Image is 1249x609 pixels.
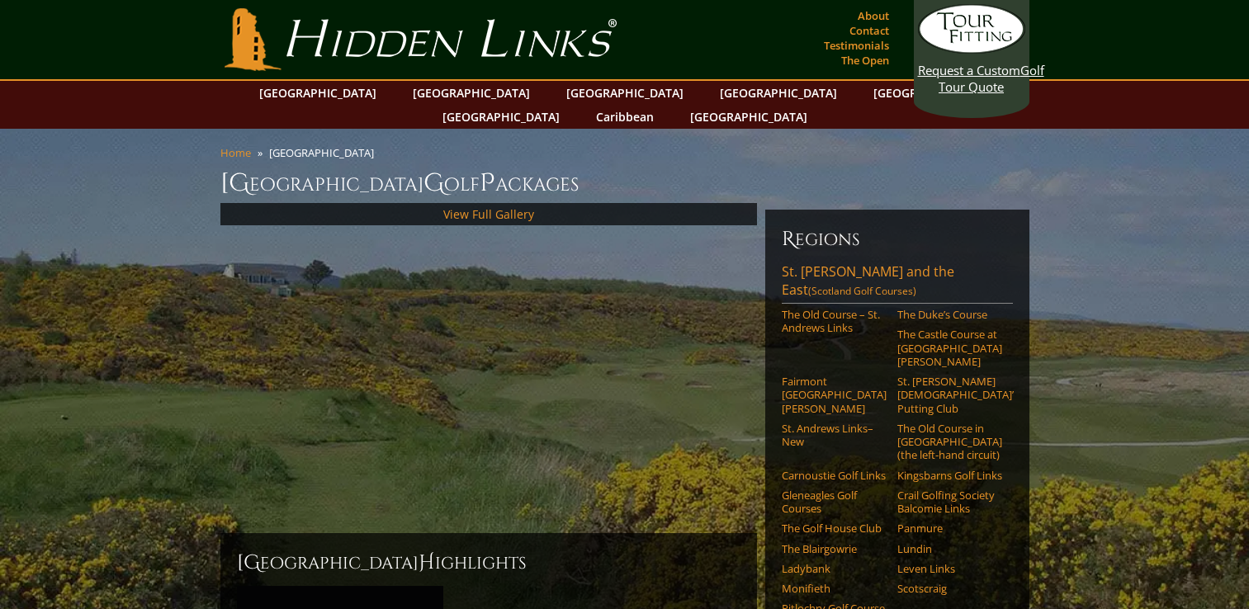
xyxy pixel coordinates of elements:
span: H [419,550,435,576]
a: View Full Gallery [443,206,534,222]
a: Scotscraig [897,582,1002,595]
a: [GEOGRAPHIC_DATA] [682,105,816,129]
a: About [854,4,893,27]
span: P [480,167,495,200]
a: Testimonials [820,34,893,57]
a: Fairmont [GEOGRAPHIC_DATA][PERSON_NAME] [782,375,887,415]
a: Carnoustie Golf Links [782,469,887,482]
a: St. [PERSON_NAME] and the East(Scotland Golf Courses) [782,262,1013,304]
a: Monifieth [782,582,887,595]
a: The Open [837,49,893,72]
span: G [423,167,444,200]
a: [GEOGRAPHIC_DATA] [865,81,999,105]
a: Home [220,145,251,160]
a: Lundin [897,542,1002,555]
h1: [GEOGRAPHIC_DATA] olf ackages [220,167,1029,200]
a: The Castle Course at [GEOGRAPHIC_DATA][PERSON_NAME] [897,328,1002,368]
a: [GEOGRAPHIC_DATA] [434,105,568,129]
span: (Scotland Golf Courses) [808,284,916,298]
li: [GEOGRAPHIC_DATA] [269,145,381,160]
a: St. Andrews Links–New [782,422,887,449]
a: Request a CustomGolf Tour Quote [918,4,1025,95]
h6: Regions [782,226,1013,253]
a: Ladybank [782,562,887,575]
a: St. [PERSON_NAME] [DEMOGRAPHIC_DATA]’ Putting Club [897,375,1002,415]
a: The Golf House Club [782,522,887,535]
a: [GEOGRAPHIC_DATA] [251,81,385,105]
a: The Old Course in [GEOGRAPHIC_DATA] (the left-hand circuit) [897,422,1002,462]
a: Gleneagles Golf Courses [782,489,887,516]
a: [GEOGRAPHIC_DATA] [405,81,538,105]
a: [GEOGRAPHIC_DATA] [712,81,845,105]
a: Caribbean [588,105,662,129]
a: Crail Golfing Society Balcomie Links [897,489,1002,516]
a: The Old Course – St. Andrews Links [782,308,887,335]
a: [GEOGRAPHIC_DATA] [558,81,692,105]
h2: [GEOGRAPHIC_DATA] ighlights [237,550,740,576]
a: Contact [845,19,893,42]
span: Request a Custom [918,62,1020,78]
a: The Duke’s Course [897,308,1002,321]
a: The Blairgowrie [782,542,887,555]
a: Panmure [897,522,1002,535]
a: Kingsbarns Golf Links [897,469,1002,482]
a: Leven Links [897,562,1002,575]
